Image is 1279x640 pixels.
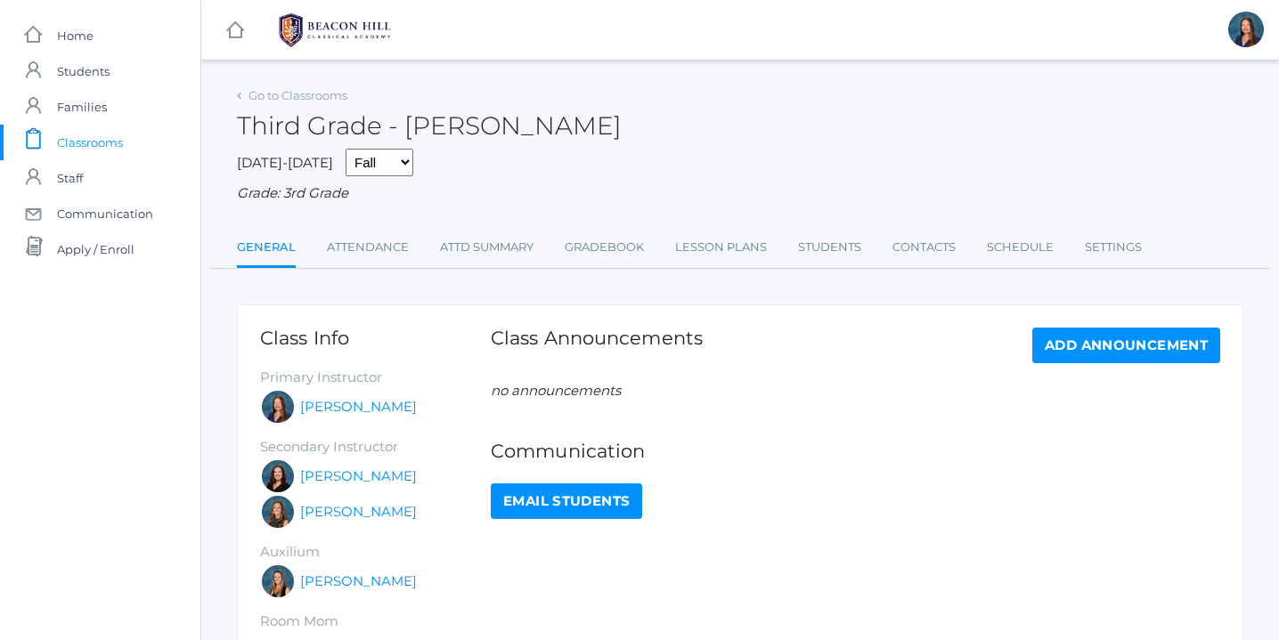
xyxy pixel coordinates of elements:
h1: Communication [491,441,1220,461]
img: 1_BHCALogos-05.png [268,8,402,53]
a: Settings [1085,230,1142,265]
a: General [237,230,296,268]
a: [PERSON_NAME] [300,397,417,417]
h5: Primary Instructor [260,370,491,385]
span: Communication [57,196,153,231]
span: Staff [57,160,83,196]
div: Lori Webster [1228,12,1264,47]
h5: Auxilium [260,545,491,560]
a: Contacts [892,230,956,265]
a: Schedule [987,230,1054,265]
span: Apply / Enroll [57,231,134,267]
a: Email Students [491,483,642,519]
a: Gradebook [565,230,644,265]
h1: Class Info [260,328,491,348]
span: [DATE]-[DATE] [237,154,333,171]
div: Lori Webster [260,389,296,425]
a: [PERSON_NAME] [300,466,417,487]
h1: Class Announcements [491,328,703,359]
h2: Third Grade - [PERSON_NAME] [237,112,622,140]
a: Attd Summary [440,230,534,265]
span: Home [57,18,94,53]
span: Students [57,53,110,89]
h5: Secondary Instructor [260,440,491,455]
a: Students [798,230,861,265]
em: no announcements [491,382,621,399]
a: Attendance [327,230,409,265]
div: Katie Watters [260,458,296,494]
a: [PERSON_NAME] [300,571,417,592]
span: Families [57,89,107,125]
div: Juliana Fowler [260,563,296,599]
a: Go to Classrooms [248,88,347,102]
a: Lesson Plans [675,230,767,265]
a: Add Announcement [1032,328,1220,363]
div: Grade: 3rd Grade [237,183,1243,204]
h5: Room Mom [260,614,491,629]
a: [PERSON_NAME] [300,502,417,523]
div: Andrea Deutsch [260,494,296,530]
span: Classrooms [57,125,123,160]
